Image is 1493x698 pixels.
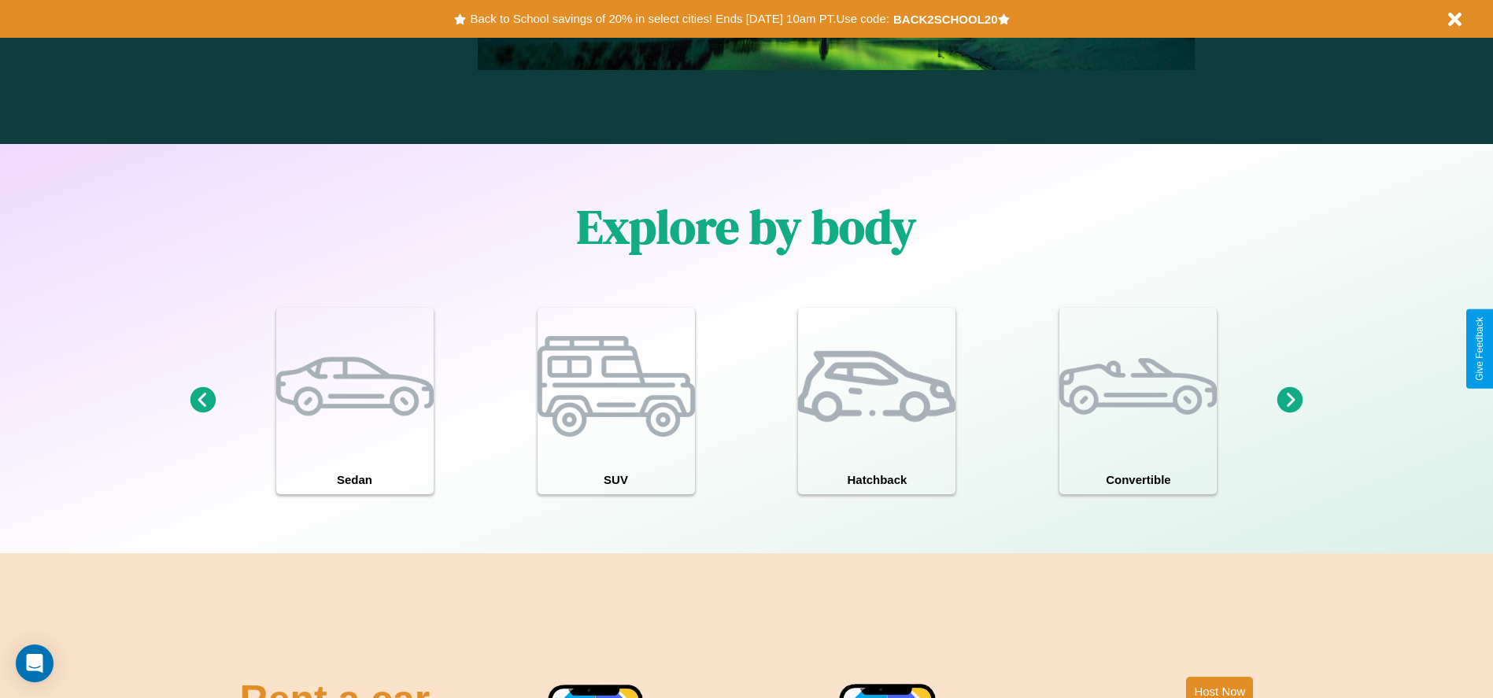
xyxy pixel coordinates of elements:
[1474,317,1485,381] div: Give Feedback
[893,13,998,26] b: BACK2SCHOOL20
[1059,465,1217,494] h4: Convertible
[538,465,695,494] h4: SUV
[798,465,955,494] h4: Hatchback
[466,8,892,30] button: Back to School savings of 20% in select cities! Ends [DATE] 10am PT.Use code:
[16,644,54,682] div: Open Intercom Messenger
[276,465,434,494] h4: Sedan
[577,194,916,259] h1: Explore by body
